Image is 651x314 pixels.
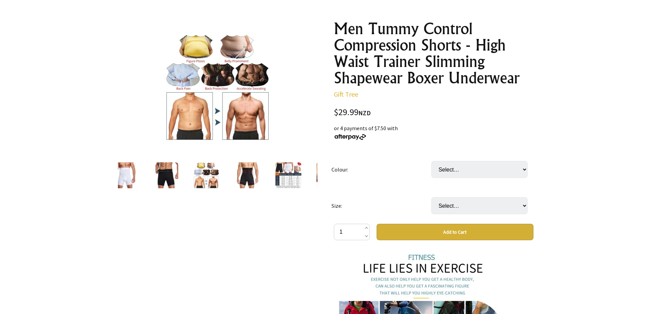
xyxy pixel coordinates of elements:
img: Men Tummy Control Compression Shorts - High Waist Trainer Slimming Shapewear Boxer Underwear [193,162,219,188]
td: Size: [331,188,431,224]
h1: Men Tummy Control Compression Shorts - High Waist Trainer Slimming Shapewear Boxer Underwear [334,21,533,86]
img: Afterpay [334,134,367,140]
img: Men Tummy Control Compression Shorts - High Waist Trainer Slimming Shapewear Boxer Underwear [111,162,137,188]
img: Men Tummy Control Compression Shorts - High Waist Trainer Slimming Shapewear Boxer Underwear [275,162,301,188]
a: Gift Tree [334,90,358,98]
button: Add to Cart [377,224,533,240]
td: Colour: [331,151,431,188]
img: Men Tummy Control Compression Shorts - High Waist Trainer Slimming Shapewear Boxer Underwear [234,162,260,188]
div: or 4 payments of $7.50 with [334,124,533,140]
img: Men Tummy Control Compression Shorts - High Waist Trainer Slimming Shapewear Boxer Underwear [152,162,178,188]
img: Men Tummy Control Compression Shorts - High Waist Trainer Slimming Shapewear Boxer Underwear [164,34,271,140]
div: $29.99 [334,108,533,117]
img: Men Tummy Control Compression Shorts - High Waist Trainer Slimming Shapewear Boxer Underwear [316,162,342,188]
span: NZD [358,109,371,117]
